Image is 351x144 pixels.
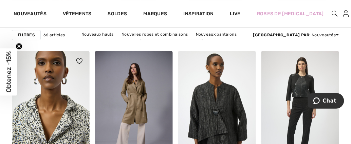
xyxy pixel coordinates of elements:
iframe: Ouvre un widget dans lequel vous pouvez chatter avec l’un de nos agents [308,93,344,110]
a: Nouvelles jupes [204,39,243,48]
img: heart_black_full.svg [76,58,82,64]
a: Nouveaux hauts [78,30,117,39]
a: Nouveaux pantalons [192,30,240,39]
a: Marques [144,11,167,18]
span: Obtenez -15% [5,52,13,93]
span: Inspiration [184,11,214,18]
a: Vêtements [63,11,92,18]
a: Live [230,10,241,17]
a: Nouveautés [14,11,47,18]
button: Close teaser [16,43,22,50]
strong: [GEOGRAPHIC_DATA] par [253,33,310,37]
a: Nouveaux pulls et cardigans [76,39,139,48]
a: Soldes [108,11,127,18]
img: Mes infos [343,10,349,18]
strong: Filtres [18,32,35,38]
a: Nouvelles vestes et blazers [140,39,203,48]
span: 66 articles [43,32,65,38]
img: recherche [332,10,338,18]
div: : Nouveautés [253,32,339,38]
a: Nouvelles robes et combinaisons [118,30,191,39]
a: Robes de [MEDICAL_DATA] [257,10,324,17]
